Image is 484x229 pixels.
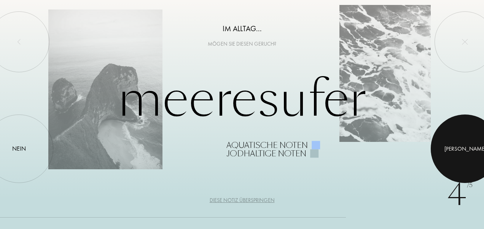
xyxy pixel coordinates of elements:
span: /5 [467,181,473,190]
div: Aquatische Noten [226,141,308,149]
div: Meeresufer [48,72,436,158]
div: Nein [12,144,26,153]
div: 4 [447,172,473,218]
div: Diese Notiz überspringen [210,196,275,204]
img: left_onboard.svg [16,39,22,45]
div: Jodhaltige Noten [226,149,306,158]
img: quit_onboard.svg [462,39,468,45]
